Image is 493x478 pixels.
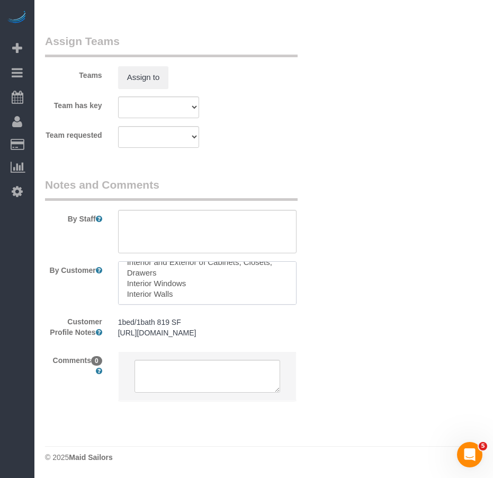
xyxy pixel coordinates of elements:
[118,317,297,338] pre: 1bed/1bath 819 SF [URL][DOMAIN_NAME]
[45,177,298,201] legend: Notes and Comments
[91,356,102,366] span: 0
[37,96,110,111] label: Team has key
[479,442,487,450] span: 5
[6,11,28,25] img: Automaid Logo
[37,66,110,81] label: Teams
[45,33,298,57] legend: Assign Teams
[37,313,110,338] label: Customer Profile Notes
[45,452,482,463] div: © 2025
[37,126,110,140] label: Team requested
[37,210,110,224] label: By Staff
[37,351,110,376] label: Comments
[457,442,482,467] iframe: Intercom live chat
[118,66,169,88] button: Assign to
[37,261,110,276] label: By Customer
[69,453,112,462] strong: Maid Sailors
